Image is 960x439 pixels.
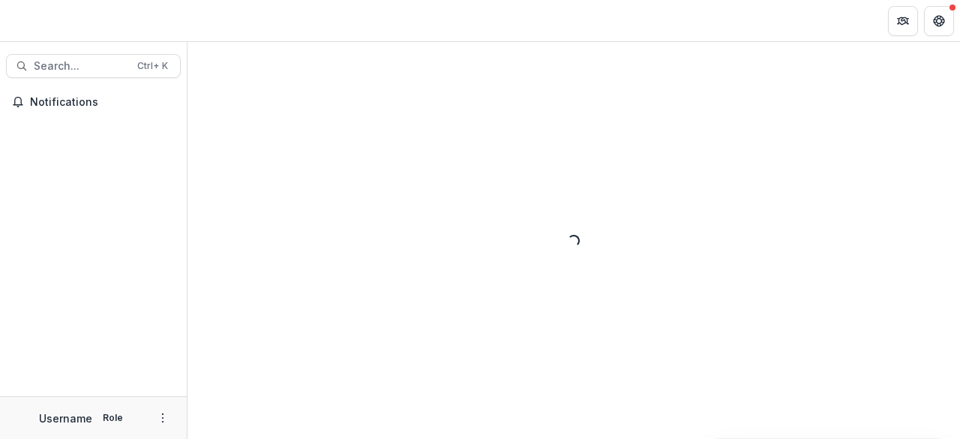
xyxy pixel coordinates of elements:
[34,60,128,73] span: Search...
[98,411,127,425] p: Role
[134,58,171,74] div: Ctrl + K
[6,54,181,78] button: Search...
[6,90,181,114] button: Notifications
[154,409,172,427] button: More
[924,6,954,36] button: Get Help
[39,410,92,426] p: Username
[30,96,175,109] span: Notifications
[888,6,918,36] button: Partners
